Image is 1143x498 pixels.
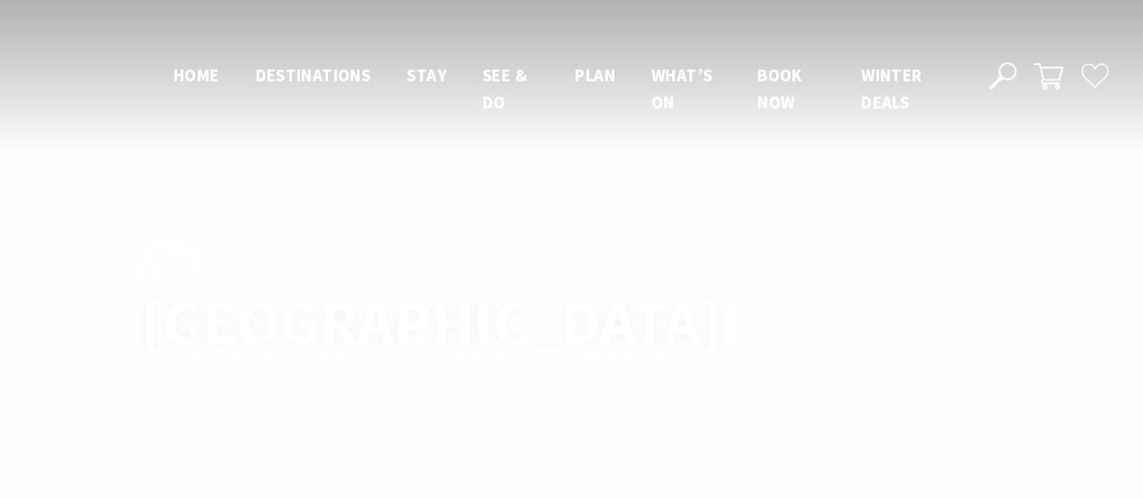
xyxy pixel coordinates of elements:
[861,64,922,113] span: Winter Deals
[155,61,969,117] nav: Main Menu
[141,288,651,358] h1: [GEOGRAPHIC_DATA]
[757,64,802,113] span: Book now
[575,64,615,86] span: Plan
[482,64,527,113] span: See & Do
[173,64,220,86] span: Home
[651,64,712,113] span: What’s On
[407,64,446,86] span: Stay
[256,64,371,86] span: Destinations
